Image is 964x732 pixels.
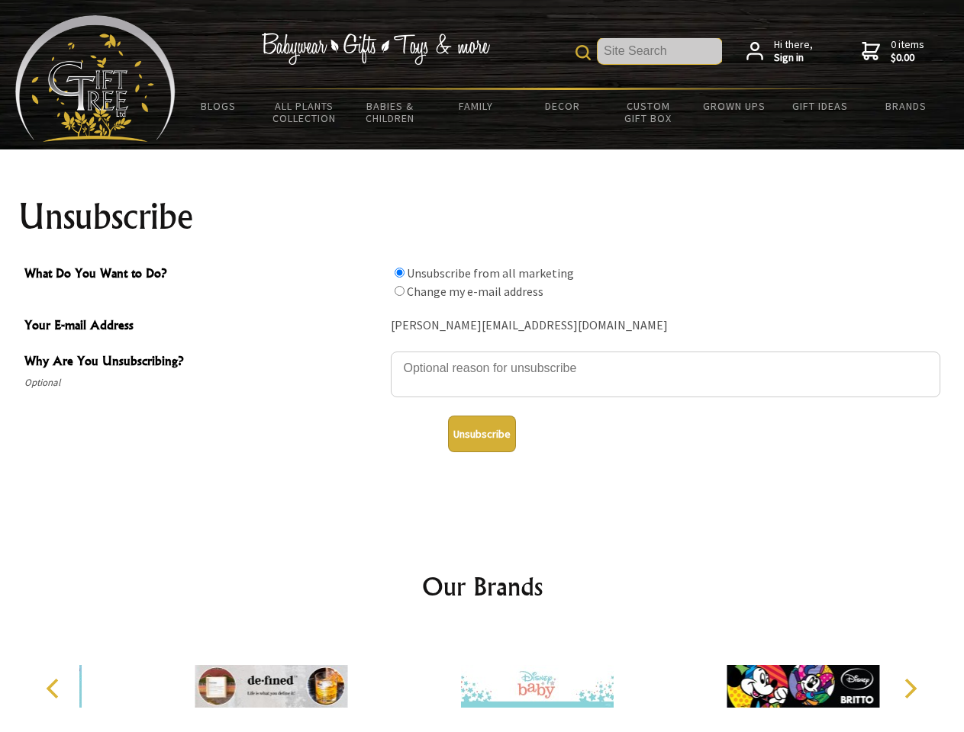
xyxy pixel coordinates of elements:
[38,672,72,705] button: Previous
[691,90,777,122] a: Grown Ups
[15,15,176,142] img: Babyware - Gifts - Toys and more...
[598,38,722,64] input: Site Search
[261,33,490,65] img: Babywear - Gifts - Toys & more
[891,37,924,65] span: 0 items
[395,268,405,278] input: What Do You Want to Do?
[777,90,863,122] a: Gift Ideas
[774,38,813,65] span: Hi there,
[863,90,949,122] a: Brands
[262,90,348,134] a: All Plants Collection
[746,38,813,65] a: Hi there,Sign in
[519,90,605,122] a: Decor
[31,568,934,605] h2: Our Brands
[407,265,574,281] label: Unsubscribe from all marketing
[434,90,520,122] a: Family
[891,51,924,65] strong: $0.00
[407,284,543,299] label: Change my e-mail address
[24,316,383,338] span: Your E-mail Address
[24,264,383,286] span: What Do You Want to Do?
[24,374,383,392] span: Optional
[24,352,383,374] span: Why Are You Unsubscribing?
[391,314,940,338] div: [PERSON_NAME][EMAIL_ADDRESS][DOMAIN_NAME]
[18,198,946,235] h1: Unsubscribe
[575,45,591,60] img: product search
[176,90,262,122] a: BLOGS
[605,90,692,134] a: Custom Gift Box
[395,286,405,296] input: What Do You Want to Do?
[391,352,940,397] textarea: Why Are You Unsubscribing?
[347,90,434,134] a: Babies & Children
[862,38,924,65] a: 0 items$0.00
[774,51,813,65] strong: Sign in
[893,672,927,705] button: Next
[448,416,516,452] button: Unsubscribe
